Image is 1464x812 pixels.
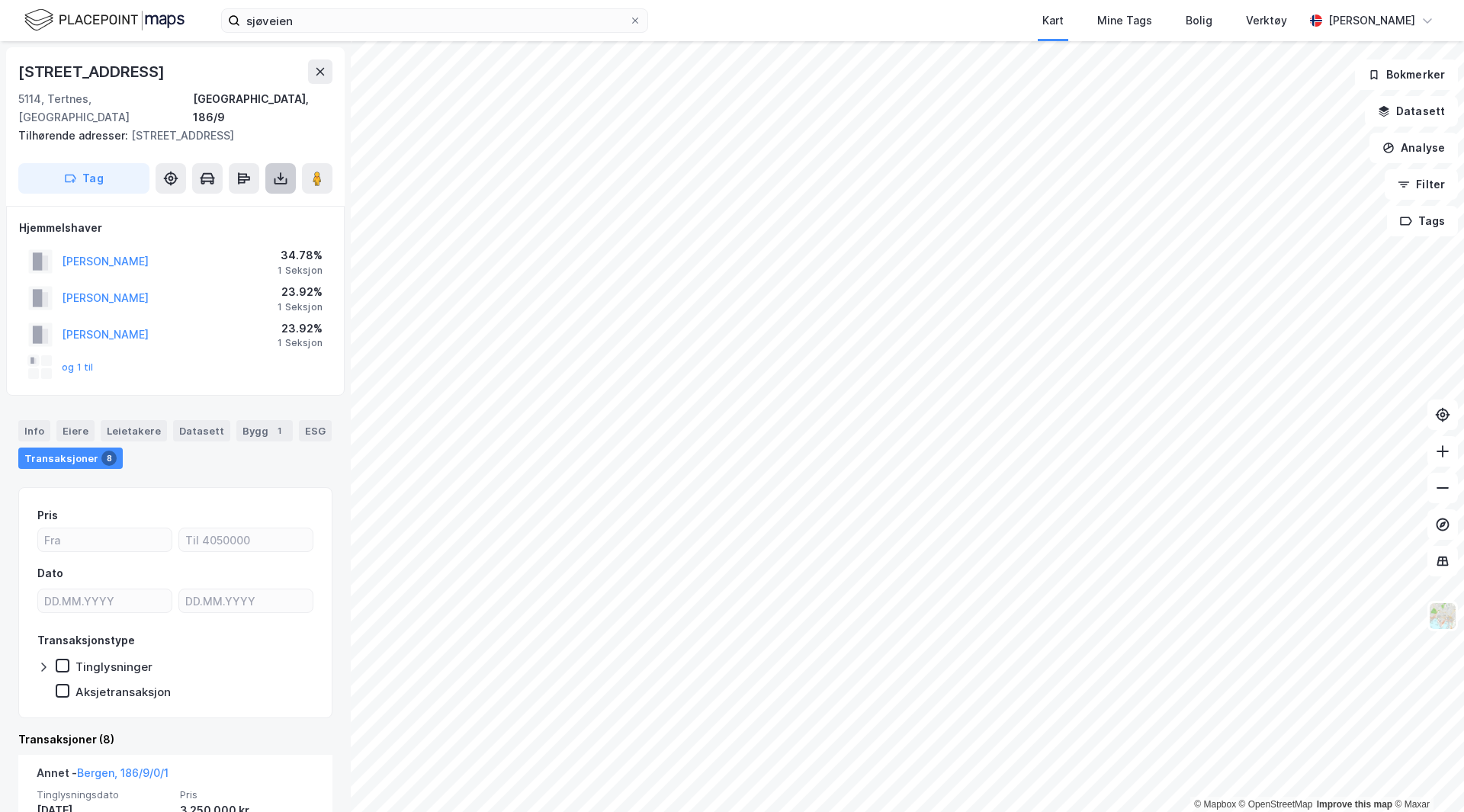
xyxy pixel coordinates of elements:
[77,766,169,779] a: Bergen, 186/9/0/1
[75,660,152,674] div: Tinglysninger
[18,448,123,469] div: Transaksjoner
[38,589,172,612] input: DD.MM.YYYY
[1355,59,1458,90] button: Bokmerker
[1388,739,1464,812] div: Kontrollprogram for chat
[271,423,287,438] div: 1
[1186,11,1212,30] div: Bolig
[1239,799,1313,810] a: OpenStreetMap
[278,337,323,349] div: 1 Seksjon
[18,730,332,749] div: Transaksjoner (8)
[180,788,314,801] span: Pris
[1385,169,1458,200] button: Filter
[18,90,193,127] div: 5114, Tertnes, [GEOGRAPHIC_DATA]
[278,283,323,301] div: 23.92%
[18,129,131,142] span: Tilhørende adresser:
[75,685,171,699] div: Aksjetransaksjon
[1388,739,1464,812] iframe: Chat Widget
[179,528,313,551] input: Til 4050000
[1194,799,1236,810] a: Mapbox
[18,59,168,84] div: [STREET_ADDRESS]
[1317,799,1392,810] a: Improve this map
[18,163,149,194] button: Tag
[101,451,117,466] div: 8
[278,246,323,265] div: 34.78%
[236,420,293,441] div: Bygg
[1387,206,1458,236] button: Tags
[101,420,167,441] div: Leietakere
[193,90,332,127] div: [GEOGRAPHIC_DATA], 186/9
[1246,11,1287,30] div: Verktøy
[56,420,95,441] div: Eiere
[38,528,172,551] input: Fra
[179,589,313,612] input: DD.MM.YYYY
[1097,11,1152,30] div: Mine Tags
[37,506,58,525] div: Pris
[37,564,63,583] div: Dato
[240,9,629,32] input: Søk på adresse, matrikkel, gårdeiere, leietakere eller personer
[1365,96,1458,127] button: Datasett
[1428,602,1457,631] img: Z
[37,631,135,650] div: Transaksjonstype
[18,127,320,145] div: [STREET_ADDRESS]
[1369,133,1458,163] button: Analyse
[1328,11,1415,30] div: [PERSON_NAME]
[299,420,332,441] div: ESG
[1042,11,1064,30] div: Kart
[173,420,230,441] div: Datasett
[24,7,185,34] img: logo.f888ab2527a4732fd821a326f86c7f29.svg
[278,265,323,277] div: 1 Seksjon
[278,319,323,338] div: 23.92%
[37,788,171,801] span: Tinglysningsdato
[278,301,323,313] div: 1 Seksjon
[18,420,50,441] div: Info
[37,764,169,788] div: Annet -
[19,219,332,237] div: Hjemmelshaver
